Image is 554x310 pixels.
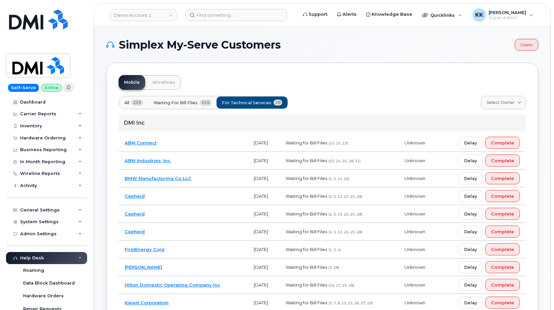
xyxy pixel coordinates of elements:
span: (1, 2, 14, 25) [328,177,350,181]
span: Select Owner [487,100,515,106]
button: Complete [485,137,520,149]
a: Cepheid [125,211,145,216]
span: 245 [200,100,211,106]
span: Unknown [405,193,425,199]
button: Complete [485,243,520,255]
span: Waiting for Bill Files [286,211,327,216]
a: ABM Connect [125,140,157,145]
span: Waiting for Bill Files [286,300,327,305]
span: Complete [491,264,514,270]
span: Delay [464,246,477,253]
span: Complete [491,211,514,217]
button: Complete [485,208,520,220]
button: Complete [485,226,520,238]
button: Complete [485,261,520,273]
span: Complete [491,158,514,164]
td: [DATE] [248,258,280,276]
span: Complete [491,140,514,146]
span: (23, 24, 25, 28, 31) [328,159,361,163]
span: Delay [464,158,477,164]
span: Waiting for Bill Files [286,247,327,252]
a: FirstEnergy Corp [125,247,165,252]
span: (2, 3, 13, 20, 25, 28) [328,212,362,216]
span: Unknown [405,229,425,234]
span: Delay [464,211,477,217]
span: Unknown [405,176,425,181]
button: Delay [458,137,483,149]
span: Complete [491,300,514,306]
span: Waiting for Bill Files [286,264,327,270]
a: Wirelines [147,75,181,90]
button: Delay [458,172,483,184]
a: ABM Industries, Inc. [125,158,171,163]
a: Hilton Domestic Operating Company Inc [125,282,220,288]
td: [DATE] [248,276,280,294]
span: Waiting for Bill Files [286,229,327,234]
span: (3, 28) [328,265,339,270]
td: [DATE] [248,205,280,223]
span: Delay [464,300,477,306]
span: Waiting for Bill Files [286,176,327,181]
span: Simplex My-Serve Customers [119,40,281,50]
span: (2, 3, 13, 20, 25, 28) [328,230,362,234]
td: [DATE] [248,152,280,170]
span: Complete [491,282,514,288]
span: Unknown [405,247,425,252]
button: Complete [485,172,520,184]
span: (1, 3, 4) [328,248,341,252]
span: 253 [131,100,143,106]
button: Delay [458,226,483,238]
button: Delay [458,261,483,273]
span: Unknown [405,282,425,288]
a: [PERSON_NAME] [125,264,162,270]
a: Cepheid [125,229,145,234]
span: Delay [464,175,477,182]
span: (2, 3, 13, 20, 25, 28) [328,194,362,199]
td: [DATE] [248,223,280,241]
button: Delay [458,297,483,309]
button: Complete [485,190,520,202]
button: Delay [458,190,483,202]
button: Delay [458,279,483,291]
span: Unknown [405,264,425,270]
span: Unknown [405,211,425,216]
button: Complete [485,154,520,167]
span: Complete [491,193,514,199]
button: Delay [458,208,483,220]
td: [DATE] [248,170,280,187]
span: Waiting for Bill Files [286,193,327,199]
button: Delay [458,154,483,167]
span: Delay [464,193,477,199]
a: Mobile [119,75,145,90]
a: Cepheid [125,193,145,199]
button: Complete [485,279,520,291]
span: Waiting for Bill Files [286,158,327,163]
button: Complete [485,297,520,309]
a: Kiewit Corporation [125,300,169,305]
span: Waiting for Bill Files [286,282,327,288]
button: Delay [458,243,483,255]
div: DMI Inc [119,115,526,131]
td: [DATE] [248,187,280,205]
span: Unknown [405,158,425,163]
a: BMW Manufacturing Co LLC [125,176,191,181]
span: All [124,100,129,106]
td: [DATE] [248,134,280,152]
span: Complete [491,229,514,235]
span: Delay [464,264,477,270]
span: (10, 15, 23) [328,141,348,145]
span: (16, 17, 25, 28) [328,283,354,288]
a: Select Owner [481,96,526,109]
a: Delete [515,39,538,51]
span: Waiting for Bill Files [286,140,327,145]
span: Unknown [405,300,425,305]
span: Delay [464,282,477,288]
span: Delay [464,229,477,235]
span: (3, 7, 8, 13, 23, 26, 27, 29) [328,301,373,305]
span: Unknown [405,140,425,145]
span: Waiting for Bill Files [153,100,198,106]
span: Delay [464,140,477,146]
span: Complete [491,246,514,253]
td: [DATE] [248,241,280,258]
span: Complete [491,175,514,182]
